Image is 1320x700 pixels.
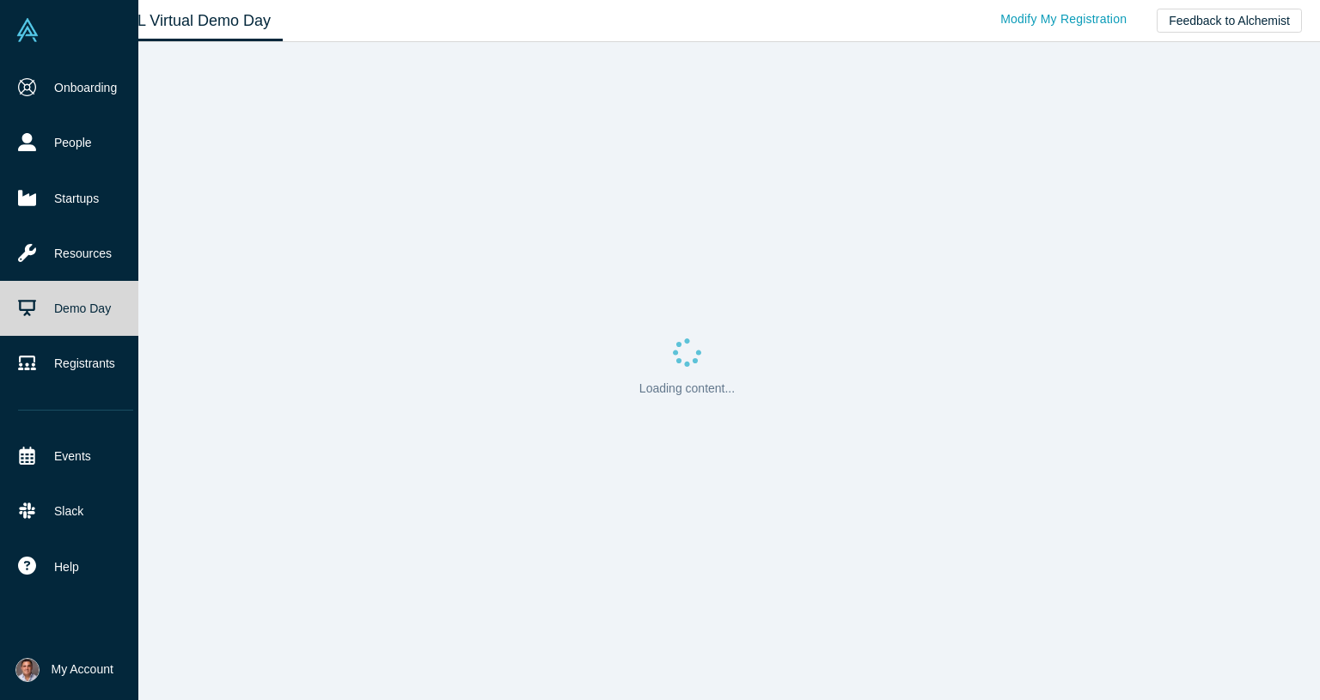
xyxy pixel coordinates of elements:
[639,380,735,398] p: Loading content...
[15,18,40,42] img: Alchemist Vault Logo
[15,658,113,682] button: My Account
[982,4,1145,34] a: Modify My Registration
[54,558,79,576] span: Help
[1157,9,1302,33] button: Feedback to Alchemist
[15,658,40,682] img: Dimitri Arges's Account
[72,1,283,41] a: Class XL Virtual Demo Day
[52,660,113,679] span: My Account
